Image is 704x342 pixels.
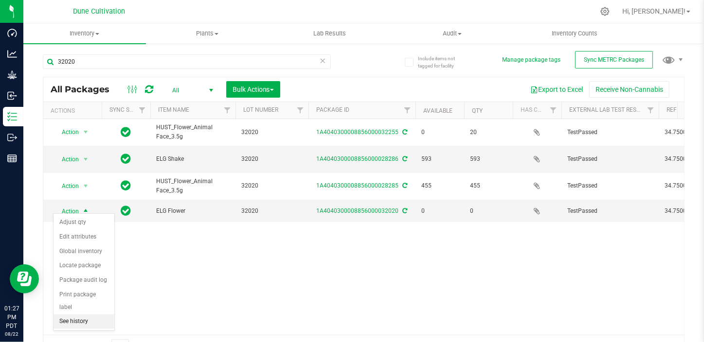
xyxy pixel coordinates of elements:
span: Sync from Compliance System [401,129,408,136]
li: Locate package [54,258,114,273]
span: 0 [421,128,458,137]
span: ELG Shake [156,154,230,164]
iframe: Resource center [10,264,39,293]
span: Action [53,179,79,193]
span: Clear [320,54,326,67]
a: Lab Results [269,23,391,44]
span: Sync from Compliance System [401,207,408,214]
inline-svg: Inbound [7,91,17,101]
li: Print package label [54,288,114,314]
span: 32020 [241,154,303,164]
p: 08/22 [4,330,19,338]
a: Available [423,107,452,114]
span: Hi, [PERSON_NAME]! [622,7,686,15]
span: 32020 [241,206,303,216]
a: Package ID [316,106,349,113]
span: All Packages [51,84,119,95]
span: Plants [146,29,268,38]
button: Sync METRC Packages [575,51,653,68]
li: Edit attributes [54,230,114,244]
a: Filter [399,102,415,119]
span: TestPassed [567,181,653,190]
span: HUST_Flower_Animal Face_3.5g [156,177,230,195]
span: TestPassed [567,128,653,137]
span: Sync METRC Packages [584,56,644,63]
a: Audit [391,23,513,44]
button: Manage package tags [502,56,560,64]
inline-svg: Reports [7,154,17,163]
span: Inventory [23,29,146,38]
span: 20 [470,128,507,137]
span: Audit [391,29,513,38]
span: Dune Cultivation [73,7,126,16]
span: 593 [421,154,458,164]
a: Plants [146,23,269,44]
span: In Sync [121,125,131,139]
th: Has COA [513,102,561,119]
span: In Sync [121,204,131,218]
a: Lot Number [243,106,278,113]
a: 1A4040300008856000028286 [317,155,399,162]
a: 1A4040300008856000028285 [317,182,399,189]
span: select [80,205,92,218]
span: Bulk Actions [233,85,274,93]
a: Qty [472,107,483,114]
span: 455 [470,181,507,190]
span: 0 [470,206,507,216]
div: Manage settings [599,7,611,16]
a: 1A4040300008856000032255 [317,129,399,136]
span: 32020 [241,181,303,190]
span: ELG Flower [156,206,230,216]
a: Inventory Counts [513,23,636,44]
a: Inventory [23,23,146,44]
inline-svg: Dashboard [7,28,17,38]
span: 32020 [241,128,303,137]
inline-svg: Analytics [7,49,17,59]
a: Filter [292,102,308,119]
span: Action [53,125,79,139]
a: Sync Status [109,106,147,113]
li: Global inventory [54,244,114,259]
span: In Sync [121,179,131,192]
a: 1A4040300008856000032020 [317,207,399,214]
li: Adjust qty [54,215,114,230]
inline-svg: Outbound [7,133,17,142]
span: Action [53,205,79,218]
span: HUST_Flower_Animal Face_3.5g [156,123,230,141]
button: Bulk Actions [226,81,280,98]
div: Actions [51,107,98,114]
button: Receive Non-Cannabis [589,81,669,98]
a: Item Name [158,106,189,113]
inline-svg: Inventory [7,112,17,121]
span: Lab Results [300,29,359,38]
a: External Lab Test Result [569,106,646,113]
a: Filter [134,102,150,119]
a: Filter [545,102,561,119]
span: 0 [421,206,458,216]
span: Inventory Counts [539,29,611,38]
span: 593 [470,154,507,164]
li: Package audit log [54,273,114,288]
button: Export to Excel [524,81,589,98]
inline-svg: Grow [7,70,17,80]
input: Search Package ID, Item Name, SKU, Lot or Part Number... [43,54,331,69]
span: TestPassed [567,206,653,216]
span: select [80,153,92,166]
li: See history [54,314,114,329]
a: Filter [219,102,235,119]
a: Filter [643,102,659,119]
span: select [80,125,92,139]
span: In Sync [121,152,131,166]
span: Sync from Compliance System [401,182,408,189]
span: Sync from Compliance System [401,155,408,162]
span: 455 [421,181,458,190]
span: Include items not tagged for facility [418,55,467,69]
span: TestPassed [567,154,653,164]
span: select [80,179,92,193]
p: 01:27 PM PDT [4,304,19,330]
span: Action [53,153,79,166]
